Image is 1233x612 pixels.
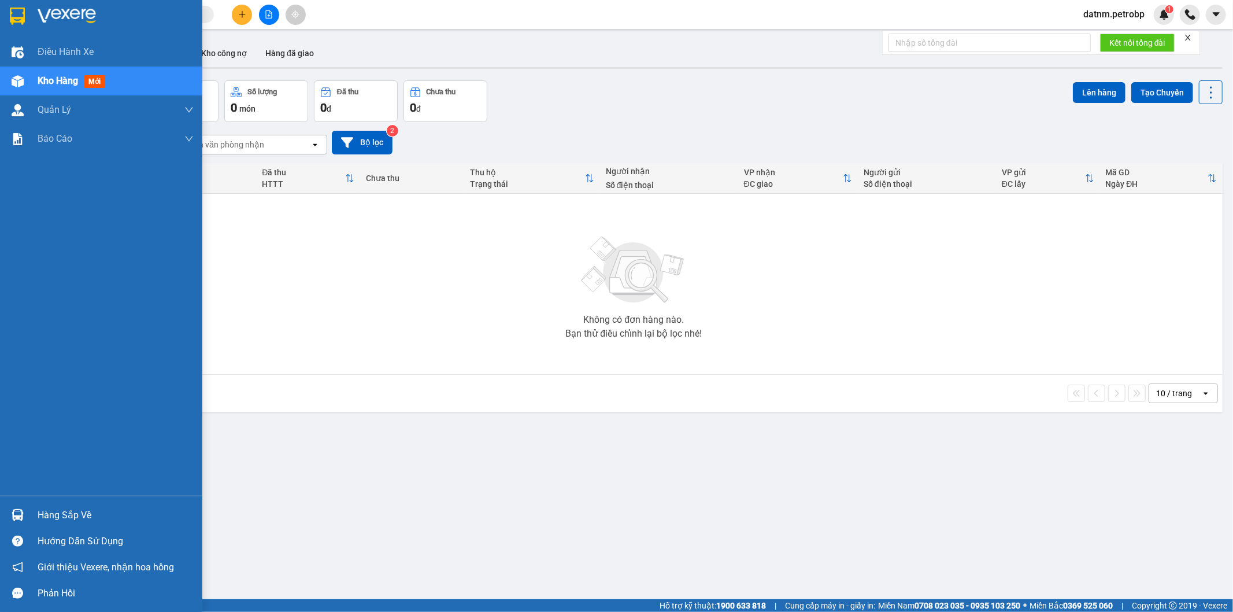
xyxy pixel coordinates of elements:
span: Cung cấp máy in - giấy in: [785,599,875,612]
div: 10 / trang [1156,388,1192,399]
strong: 1900 633 818 [716,601,766,610]
img: solution-icon [12,133,24,145]
button: caret-down [1206,5,1226,25]
span: Giới thiệu Vexere, nhận hoa hồng [38,560,174,574]
span: close [1184,34,1192,42]
span: món [239,104,256,113]
strong: 0369 525 060 [1063,601,1113,610]
th: Toggle SortBy [996,163,1100,194]
th: Toggle SortBy [738,163,858,194]
input: Nhập số tổng đài [888,34,1091,52]
span: 0 [231,101,237,115]
div: VP nhận [744,168,843,177]
div: Chưa thu [366,174,458,183]
img: warehouse-icon [12,104,24,116]
div: Ghi chú [162,179,251,189]
button: Tạo Chuyến [1131,82,1193,103]
div: VP gửi [1002,168,1085,177]
span: Báo cáo [38,131,72,146]
span: ⚪️ [1023,603,1027,608]
div: Trạng thái [470,179,585,189]
th: Toggle SortBy [464,163,600,194]
span: | [775,599,776,612]
span: | [1121,599,1123,612]
strong: 0708 023 035 - 0935 103 250 [914,601,1020,610]
img: phone-icon [1185,9,1195,20]
span: down [184,134,194,143]
span: đ [416,104,421,113]
button: Bộ lọc [332,131,393,154]
div: Mã GD [1106,168,1208,177]
button: file-add [259,5,279,25]
span: Kết nối tổng đài [1109,36,1165,49]
span: Miền Nam [878,599,1020,612]
img: svg+xml;base64,PHN2ZyBjbGFzcz0ibGlzdC1wbHVnX19zdmciIHhtbG5zPSJodHRwOi8vd3d3LnczLm9yZy8yMDAwL3N2Zy... [576,230,691,311]
span: datnm.petrobp [1074,7,1154,21]
span: Kho hàng [38,75,78,86]
div: Bạn thử điều chỉnh lại bộ lọc nhé! [565,329,702,338]
div: Số điện thoại [606,180,732,190]
span: notification [12,562,23,573]
div: Chọn văn phòng nhận [184,139,264,150]
button: Kho công nợ [192,39,256,67]
div: HTTT [262,179,345,189]
div: Chưa thu [427,88,456,96]
span: caret-down [1211,9,1221,20]
div: Đã thu [337,88,358,96]
sup: 1 [1165,5,1173,13]
div: Tên món [162,168,251,177]
div: Hướng dẫn sử dụng [38,533,194,550]
button: Chưa thu0đ [403,80,487,122]
div: Người nhận [606,167,732,176]
span: 0 [410,101,416,115]
div: ĐC lấy [1002,179,1085,189]
span: 0 [320,101,327,115]
span: copyright [1169,602,1177,610]
span: plus [238,10,246,19]
div: Phản hồi [38,585,194,602]
div: Người gửi [864,168,990,177]
div: Số điện thoại [864,179,990,189]
th: Toggle SortBy [256,163,360,194]
img: warehouse-icon [12,509,24,521]
span: 1 [1167,5,1171,13]
span: file-add [265,10,273,19]
img: icon-new-feature [1159,9,1169,20]
sup: 2 [387,125,398,137]
button: aim [286,5,306,25]
img: warehouse-icon [12,75,24,87]
div: Hàng sắp về [38,507,194,524]
span: đ [327,104,331,113]
button: Kết nối tổng đài [1100,34,1175,52]
div: Ngày ĐH [1106,179,1208,189]
span: Điều hành xe [38,45,94,59]
button: Số lượng0món [224,80,308,122]
div: Số lượng [247,88,277,96]
span: question-circle [12,536,23,547]
span: mới [84,75,105,88]
span: Miền Bắc [1030,599,1113,612]
th: Toggle SortBy [1100,163,1223,194]
span: Quản Lý [38,102,71,117]
img: logo-vxr [10,8,25,25]
button: Hàng đã giao [256,39,323,67]
svg: open [1201,389,1210,398]
svg: open [310,140,320,149]
span: message [12,588,23,599]
span: aim [291,10,299,19]
div: Thu hộ [470,168,585,177]
div: ĐC giao [744,179,843,189]
div: Không có đơn hàng nào. [583,315,684,325]
div: Đã thu [262,168,345,177]
span: Hỗ trợ kỹ thuật: [660,599,766,612]
img: warehouse-icon [12,46,24,58]
span: down [184,105,194,115]
button: Lên hàng [1073,82,1125,103]
button: plus [232,5,252,25]
button: Đã thu0đ [314,80,398,122]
